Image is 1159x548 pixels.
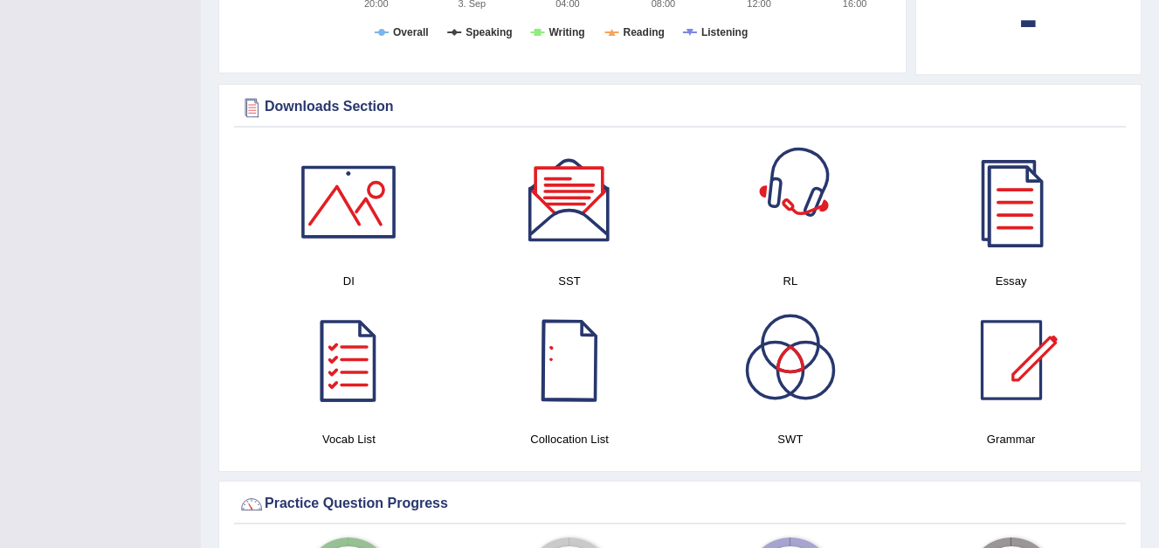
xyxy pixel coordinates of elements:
h4: Vocab List [247,430,451,448]
tspan: Listening [701,26,748,38]
h4: SWT [689,430,893,448]
h4: Collocation List [468,430,672,448]
h4: SST [468,272,672,290]
tspan: Speaking [466,26,512,38]
tspan: Reading [624,26,665,38]
h4: Essay [909,272,1113,290]
h4: RL [689,272,893,290]
tspan: Overall [393,26,429,38]
div: Downloads Section [238,94,1121,121]
h4: Grammar [909,430,1113,448]
tspan: Writing [548,26,584,38]
div: Practice Question Progress [238,491,1121,517]
h4: DI [247,272,451,290]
